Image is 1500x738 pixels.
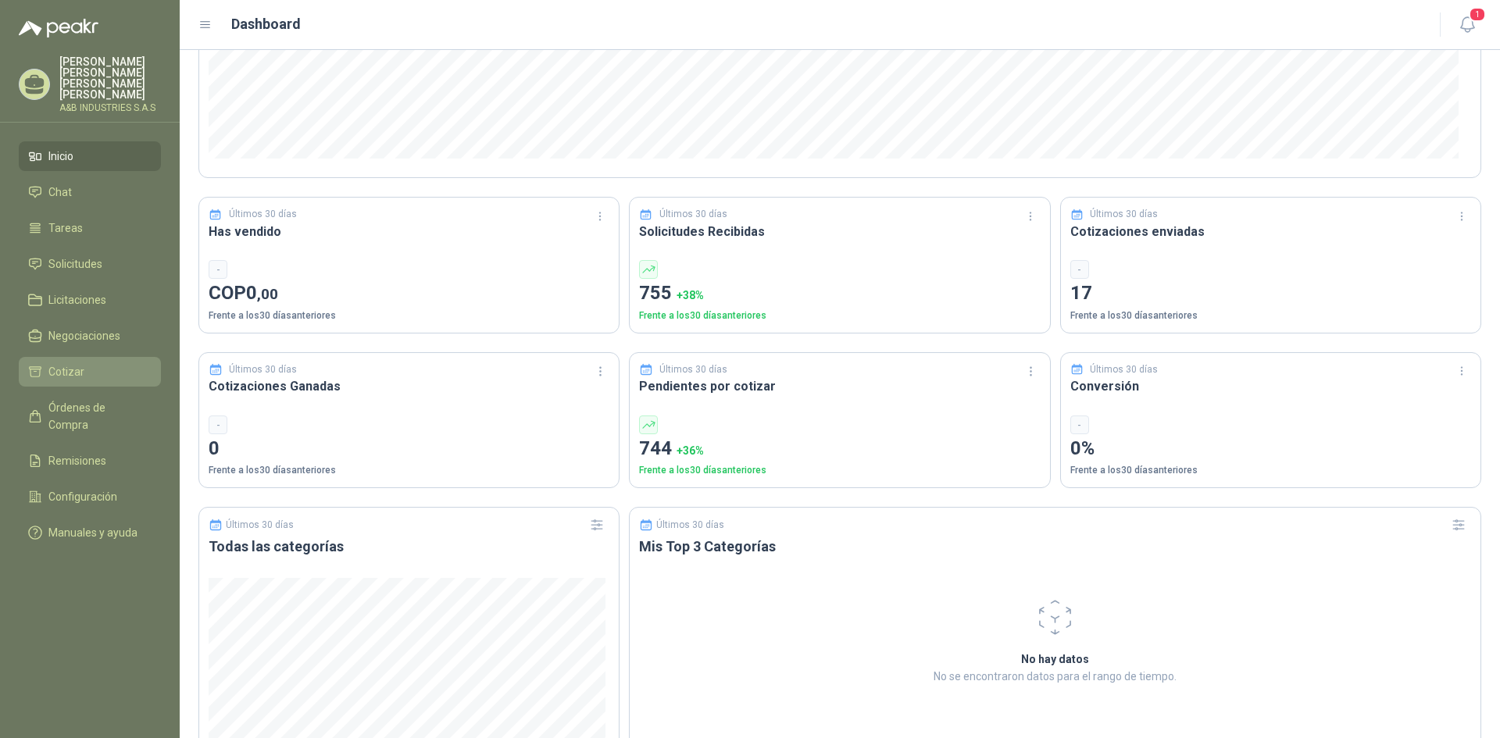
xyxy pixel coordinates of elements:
span: Inicio [48,148,73,165]
p: 755 [639,279,1040,308]
span: Tareas [48,219,83,237]
p: Últimos 30 días [1090,207,1158,222]
h3: Has vendido [209,222,609,241]
p: 744 [639,434,1040,464]
p: Últimos 30 días [229,207,297,222]
span: + 36 % [677,444,704,457]
h3: Cotizaciones enviadas [1070,222,1471,241]
a: Remisiones [19,446,161,476]
h3: Todas las categorías [209,537,609,556]
a: Chat [19,177,161,207]
a: Negociaciones [19,321,161,351]
p: Últimos 30 días [656,519,724,530]
p: 0% [1070,434,1471,464]
a: Configuración [19,482,161,512]
p: Frente a los 30 días anteriores [1070,308,1471,323]
span: Manuales y ayuda [48,524,137,541]
span: + 38 % [677,289,704,301]
span: Chat [48,184,72,201]
h3: Mis Top 3 Categorías [639,537,1471,556]
p: Frente a los 30 días anteriores [1070,463,1471,478]
p: Frente a los 30 días anteriores [639,463,1040,478]
span: Negociaciones [48,327,120,344]
span: Licitaciones [48,291,106,308]
h1: Dashboard [231,13,301,35]
h3: Pendientes por cotizar [639,376,1040,396]
p: 17 [1070,279,1471,308]
p: 0 [209,434,609,464]
button: 1 [1453,11,1481,39]
h3: Conversión [1070,376,1471,396]
img: Logo peakr [19,19,98,37]
a: Inicio [19,141,161,171]
p: Frente a los 30 días anteriores [209,463,609,478]
div: - [1070,415,1089,434]
h3: Cotizaciones Ganadas [209,376,609,396]
span: 0 [246,282,278,304]
div: - [209,260,227,279]
span: Configuración [48,488,117,505]
a: Solicitudes [19,249,161,279]
p: COP [209,279,609,308]
div: - [209,415,227,434]
p: Frente a los 30 días anteriores [639,308,1040,323]
p: Últimos 30 días [226,519,294,530]
p: No se encontraron datos para el rango de tiempo. [783,668,1328,685]
h2: No hay datos [783,651,1328,668]
p: Últimos 30 días [1090,362,1158,377]
span: Cotizar [48,363,84,380]
p: [PERSON_NAME] [PERSON_NAME] [PERSON_NAME] [PERSON_NAME] [59,56,161,100]
span: Solicitudes [48,255,102,273]
a: Órdenes de Compra [19,393,161,440]
p: Últimos 30 días [229,362,297,377]
a: Manuales y ayuda [19,518,161,547]
h3: Solicitudes Recibidas [639,222,1040,241]
p: Últimos 30 días [659,207,727,222]
a: Cotizar [19,357,161,387]
a: Tareas [19,213,161,243]
span: 1 [1469,7,1486,22]
span: ,00 [257,285,278,303]
p: Frente a los 30 días anteriores [209,308,609,323]
span: Órdenes de Compra [48,399,146,433]
div: - [1070,260,1089,279]
p: Últimos 30 días [659,362,727,377]
p: A&B INDUSTRIES S.A.S [59,103,161,112]
a: Licitaciones [19,285,161,315]
span: Remisiones [48,452,106,469]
